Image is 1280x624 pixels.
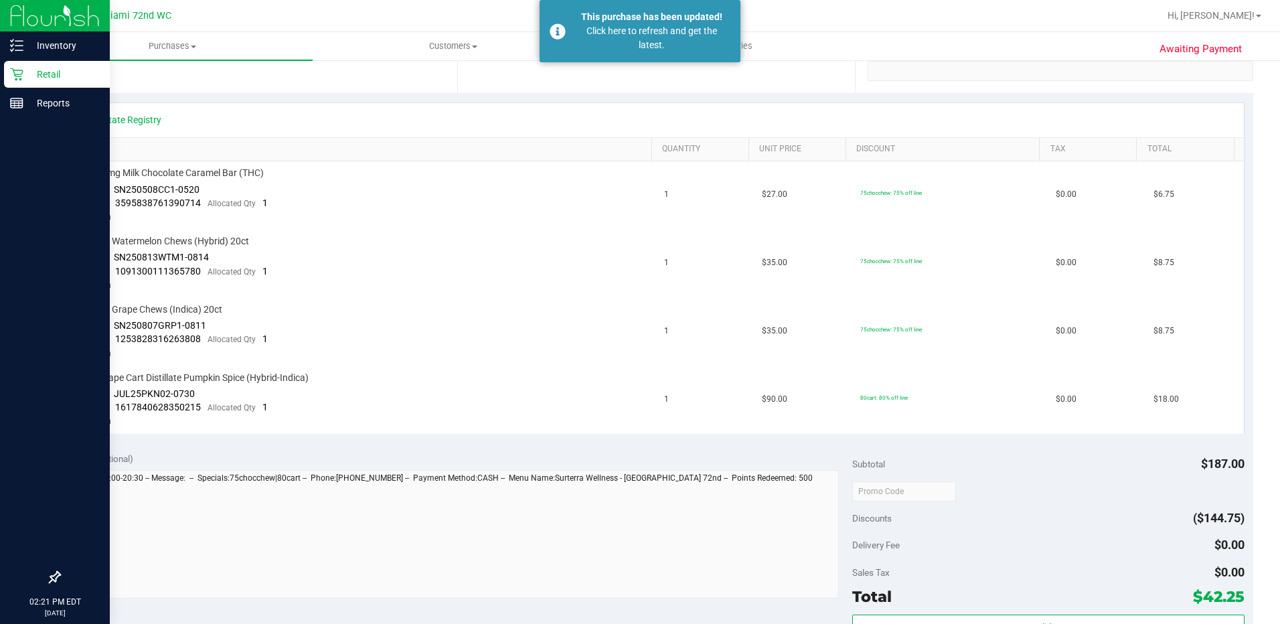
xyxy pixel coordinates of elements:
span: Sales Tax [852,567,890,578]
inline-svg: Retail [10,68,23,81]
span: Total [852,587,892,606]
span: SN250508CC1-0520 [114,184,199,195]
span: $0.00 [1056,188,1076,201]
span: 1 [664,188,669,201]
span: Allocated Qty [208,403,256,412]
a: Unit Price [759,144,840,155]
span: Miami 72nd WC [102,10,171,21]
span: 75chocchew: 75% off line [860,258,922,264]
span: 75chocchew: 75% off line [860,326,922,333]
span: 1 [262,198,268,208]
span: HT 100mg Milk Chocolate Caramel Bar (THC) [77,167,264,179]
p: Retail [23,66,104,82]
a: Tax [1050,144,1131,155]
a: SKU [79,144,646,155]
span: HT 5mg Watermelon Chews (Hybrid) 20ct [77,235,249,248]
div: Click here to refresh and get the latest. [573,24,730,52]
p: Inventory [23,37,104,54]
p: 02:21 PM EDT [6,596,104,608]
span: FT 1g Vape Cart Distillate Pumpkin Spice (Hybrid-Indica) [77,372,309,384]
p: Reports [23,95,104,111]
span: Discounts [852,506,892,530]
span: 1 [664,256,669,269]
a: Discount [856,144,1034,155]
span: 1 [262,333,268,344]
span: $90.00 [762,393,787,406]
span: $6.75 [1153,188,1174,201]
span: JUL25PKN02-0730 [114,388,195,399]
inline-svg: Reports [10,96,23,110]
span: Allocated Qty [208,267,256,277]
a: Customers [313,32,593,60]
span: Customers [313,40,592,52]
span: SN250813WTM1-0814 [114,252,209,262]
span: $8.75 [1153,325,1174,337]
span: $18.00 [1153,393,1179,406]
span: 75chocchew: 75% off line [860,189,922,196]
span: 3595838761390714 [115,198,201,208]
span: $0.00 [1214,565,1245,579]
span: 1 [262,266,268,277]
span: Hi, [PERSON_NAME]! [1168,10,1255,21]
span: 1 [664,325,669,337]
a: Quantity [662,144,743,155]
span: $42.25 [1193,587,1245,606]
span: Delivery Fee [852,540,900,550]
span: $8.75 [1153,256,1174,269]
span: $0.00 [1214,538,1245,552]
inline-svg: Inventory [10,39,23,52]
span: ($144.75) [1193,511,1245,525]
span: SN250807GRP1-0811 [114,320,206,331]
span: 1091300111365780 [115,266,201,277]
span: $27.00 [762,188,787,201]
span: 80cart: 80% off line [860,394,908,401]
span: Allocated Qty [208,335,256,344]
span: $187.00 [1201,457,1245,471]
span: 1253828316263808 [115,333,201,344]
p: [DATE] [6,608,104,618]
a: View State Registry [81,113,161,127]
span: Subtotal [852,459,885,469]
div: This purchase has been updated! [573,10,730,24]
span: Awaiting Payment [1159,42,1242,57]
span: 1 [262,402,268,412]
a: Total [1147,144,1228,155]
span: $35.00 [762,325,787,337]
span: $0.00 [1056,256,1076,269]
a: Purchases [32,32,313,60]
span: 1 [664,393,669,406]
span: $0.00 [1056,393,1076,406]
span: HT 5mg Grape Chews (Indica) 20ct [77,303,222,316]
span: $0.00 [1056,325,1076,337]
span: $35.00 [762,256,787,269]
span: Purchases [32,40,313,52]
input: Promo Code [852,481,956,501]
span: Allocated Qty [208,199,256,208]
span: 1617840628350215 [115,402,201,412]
